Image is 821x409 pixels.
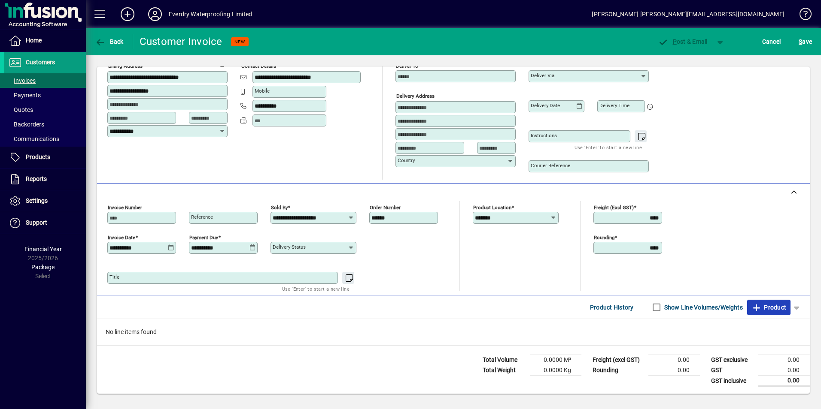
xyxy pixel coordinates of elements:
[216,57,230,70] button: Copy to Delivery address
[4,73,86,88] a: Invoices
[97,319,810,345] div: No line items found
[140,35,222,48] div: Customer Invoice
[4,212,86,234] a: Support
[707,365,758,376] td: GST
[758,355,810,365] td: 0.00
[189,235,218,241] mat-label: Payment due
[531,162,570,168] mat-label: Courier Reference
[26,37,42,44] span: Home
[191,214,213,220] mat-label: Reference
[758,376,810,386] td: 0.00
[4,190,86,212] a: Settings
[26,175,47,182] span: Reports
[531,102,560,108] mat-label: Delivery date
[9,135,59,142] span: Communications
[531,72,554,78] mat-label: Deliver via
[588,355,648,365] td: Freight (excl GST)
[673,38,677,45] span: P
[588,365,648,376] td: Rounding
[658,38,708,45] span: ost & Email
[4,102,86,117] a: Quotes
[4,88,86,102] a: Payments
[751,301,786,314] span: Product
[654,34,712,49] button: Post & Email
[114,6,141,22] button: Add
[4,117,86,132] a: Backorders
[202,56,216,70] a: View on map
[707,355,758,365] td: GST exclusive
[108,204,142,211] mat-label: Invoice number
[758,365,810,376] td: 0.00
[587,300,637,315] button: Product History
[169,7,252,21] div: Everdry Waterproofing Limited
[663,303,743,312] label: Show Line Volumes/Weights
[707,376,758,386] td: GST inclusive
[9,92,41,99] span: Payments
[9,106,33,113] span: Quotes
[26,197,48,204] span: Settings
[473,204,511,211] mat-label: Product location
[531,132,557,138] mat-label: Instructions
[594,235,614,241] mat-label: Rounding
[4,147,86,168] a: Products
[109,274,119,280] mat-label: Title
[599,102,629,108] mat-label: Delivery time
[95,38,124,45] span: Back
[530,365,581,376] td: 0.0000 Kg
[9,121,44,128] span: Backorders
[799,38,802,45] span: S
[797,34,814,49] button: Save
[4,168,86,190] a: Reports
[793,2,810,30] a: Knowledge Base
[271,204,288,211] mat-label: Sold by
[31,264,55,271] span: Package
[282,284,350,294] mat-hint: Use 'Enter' to start a new line
[86,34,133,49] app-page-header-button: Back
[747,300,791,315] button: Product
[594,204,634,211] mat-label: Freight (excl GST)
[26,153,50,160] span: Products
[530,355,581,365] td: 0.0000 M³
[762,35,781,48] span: Cancel
[592,7,785,21] div: [PERSON_NAME] [PERSON_NAME][EMAIL_ADDRESS][DOMAIN_NAME]
[575,142,642,152] mat-hint: Use 'Enter' to start a new line
[398,157,415,163] mat-label: Country
[478,355,530,365] td: Total Volume
[255,88,270,94] mat-label: Mobile
[760,34,783,49] button: Cancel
[590,301,634,314] span: Product History
[234,39,245,45] span: NEW
[273,244,306,250] mat-label: Delivery status
[24,246,62,253] span: Financial Year
[799,35,812,48] span: ave
[648,365,700,376] td: 0.00
[26,59,55,66] span: Customers
[4,30,86,51] a: Home
[26,219,47,226] span: Support
[108,235,135,241] mat-label: Invoice date
[648,355,700,365] td: 0.00
[370,204,401,211] mat-label: Order number
[9,77,36,84] span: Invoices
[93,34,126,49] button: Back
[141,6,169,22] button: Profile
[478,365,530,376] td: Total Weight
[4,132,86,146] a: Communications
